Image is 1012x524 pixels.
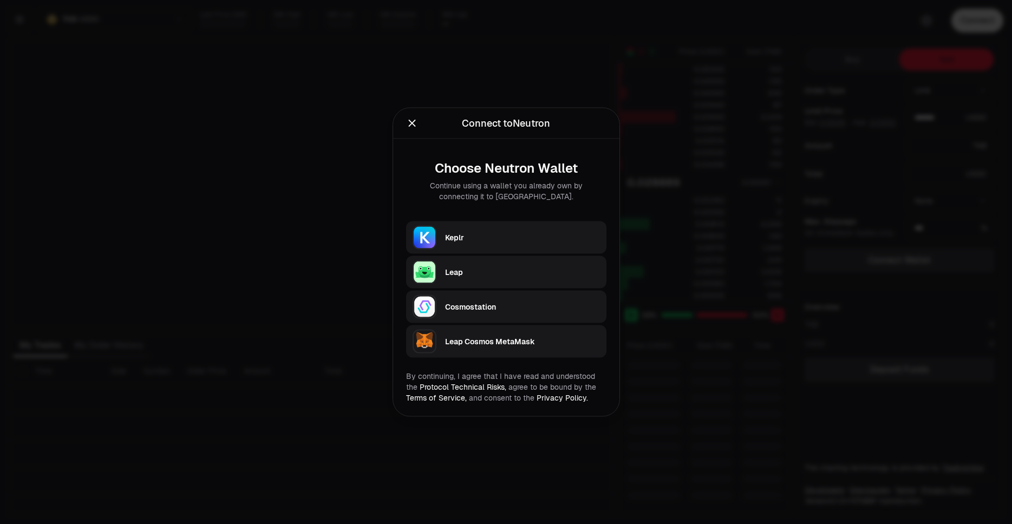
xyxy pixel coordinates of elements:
div: Connect to Neutron [462,116,550,131]
button: LeapLeap [406,256,606,289]
div: By continuing, I agree that I have read and understood the agree to be bound by the and consent t... [406,371,606,403]
div: Continue using a wallet you already own by connecting it to [GEOGRAPHIC_DATA]. [415,180,598,202]
button: CosmostationCosmostation [406,291,606,323]
button: KeplrKeplr [406,221,606,254]
div: Keplr [445,232,600,243]
div: Cosmostation [445,302,600,312]
a: Terms of Service, [406,393,467,403]
img: Leap [413,260,436,284]
button: Leap Cosmos MetaMaskLeap Cosmos MetaMask [406,325,606,358]
div: Leap [445,267,600,278]
img: Leap Cosmos MetaMask [413,330,436,353]
a: Protocol Technical Risks, [420,382,506,392]
button: Close [406,116,418,131]
img: Keplr [413,226,436,250]
img: Cosmostation [413,295,436,319]
div: Leap Cosmos MetaMask [445,336,600,347]
a: Privacy Policy. [537,393,588,403]
div: Choose Neutron Wallet [415,161,598,176]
